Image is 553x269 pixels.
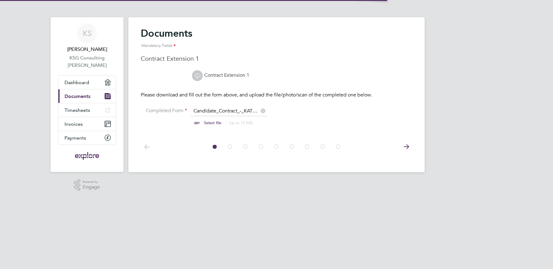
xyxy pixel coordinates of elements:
a: Contract Extension 1 [192,72,249,78]
div: Mandatory Fields [141,39,412,52]
span: Invoices [64,121,83,127]
nav: Main navigation [51,17,123,172]
h3: Contract Extension 1 [141,55,412,63]
a: Timesheets [58,103,116,117]
span: Dashboard [64,79,89,85]
span: Powered by [83,179,100,185]
a: KSG Consulting [PERSON_NAME] [58,54,116,69]
a: Powered byEngage [74,179,100,191]
p: Please download and fill out the form above, and upload the file/photo/scan of the completed one ... [141,92,412,98]
span: KS [83,29,92,37]
span: Engage [83,185,100,190]
span: Timesheets [64,107,90,113]
a: Payments [58,131,116,145]
span: Documents [64,93,90,99]
span: Kate Slezavina [58,46,116,53]
a: Documents [58,89,116,103]
h2: Documents [141,27,412,52]
a: KS[PERSON_NAME] [58,23,116,53]
a: Dashboard [58,75,116,89]
span: Payments [64,135,86,141]
label: Completed Form [141,108,187,114]
a: Invoices [58,117,116,131]
a: Go to home page [58,151,116,161]
img: exploregroup-logo-retina.png [74,151,100,161]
